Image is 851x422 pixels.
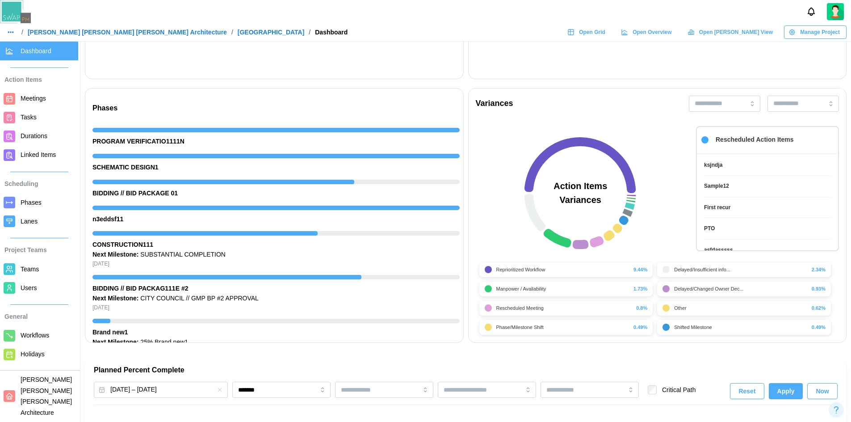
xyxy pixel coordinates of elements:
a: Sample12 [704,182,831,190]
a: First recur [704,203,831,212]
div: SCHEMATIC DESIGN1 [92,163,460,173]
span: Workflows [21,332,49,339]
div: CITY COUNCIL // GMP BP #2 APPROVAL [92,294,460,304]
div: Brand new1 [92,328,460,338]
div: Manpower / Availability [496,285,546,293]
span: Durations [21,132,47,139]
a: Open [PERSON_NAME] View [683,25,780,39]
span: Phases [21,199,42,206]
div: ksjndja [704,161,722,169]
div: [DATE] [92,304,460,312]
span: Tasks [21,114,37,121]
a: Zulqarnain Khalil [827,3,844,20]
div: 0.49% [633,324,647,331]
a: asfdasssss [704,246,831,254]
a: ksjndja [704,161,831,169]
div: SUBSTANTIAL COMPLETION [92,250,460,260]
button: Reset [730,383,764,399]
h2: Planned Percent Complete [94,365,838,375]
span: Dashboard [21,47,51,55]
div: Phases [92,103,460,114]
div: 0.8% [636,304,647,312]
div: Delayed/Insufficient info... [674,266,730,274]
div: PROGRAM VERIFICATIO1111N [92,137,460,147]
div: Variances [476,97,513,110]
a: Open Grid [563,25,612,39]
div: n3eddsf11 [92,215,460,224]
a: Open Overview [616,25,679,39]
div: [DATE] [92,260,460,268]
div: Delayed/Changed Owner Dec... [674,285,743,293]
div: 0.93% [812,285,826,293]
button: Now [807,383,838,399]
div: / [309,29,310,35]
div: / [231,29,233,35]
div: 9.44% [633,266,647,274]
div: 0.62% [812,304,826,312]
span: Meetings [21,95,46,102]
button: Notifications [804,4,819,19]
span: Teams [21,266,39,273]
span: Users [21,284,37,291]
span: Open Grid [579,26,605,38]
span: Holidays [21,350,45,358]
div: 2.34% [812,266,826,274]
span: Open [PERSON_NAME] View [699,26,773,38]
div: Rescheduled Meeting [496,304,544,312]
div: Reprioritized Workflow [496,266,545,274]
button: Mar 01, 2024 – Nov 03, 2025 [94,382,228,398]
div: PTO [704,224,715,233]
span: Manage Project [800,26,840,38]
img: 2Q== [827,3,844,20]
button: Manage Project [784,25,847,39]
label: Critical Path [657,385,696,394]
a: [GEOGRAPHIC_DATA] [238,29,305,35]
strong: Next Milestone: [92,295,138,302]
div: Phase/Milestone Shift [496,324,544,331]
div: BIDDING // BID PACKAG111E #2 [92,284,460,294]
div: First recur [704,203,730,212]
div: 1.73% [633,285,647,293]
div: asfdasssss [704,246,733,254]
span: Now [816,384,829,399]
span: Reset [738,384,755,399]
div: / [21,29,23,35]
div: 0.49% [812,324,826,331]
span: Lanes [21,218,38,225]
div: Other [674,304,687,312]
span: Linked Items [21,151,56,158]
a: PTO [704,224,831,233]
strong: Next Milestone: [92,338,138,346]
span: Open Overview [633,26,671,38]
button: Apply [769,383,803,399]
a: [PERSON_NAME] [PERSON_NAME] [PERSON_NAME] Architecture [28,29,227,35]
strong: Next Milestone: [92,251,138,258]
span: [PERSON_NAME] [PERSON_NAME] [PERSON_NAME] Architecture [21,376,72,416]
div: CONSTRUCTION111 [92,240,460,250]
div: Sample12 [704,182,729,190]
div: Rescheduled Action Items [716,135,794,145]
div: Shifted Milestone [674,324,712,331]
div: BIDDING // BID PACKAGE 01 [92,189,460,198]
div: Dashboard [315,29,348,35]
span: Apply [777,384,795,399]
div: 25% Brand new1 [92,338,460,347]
